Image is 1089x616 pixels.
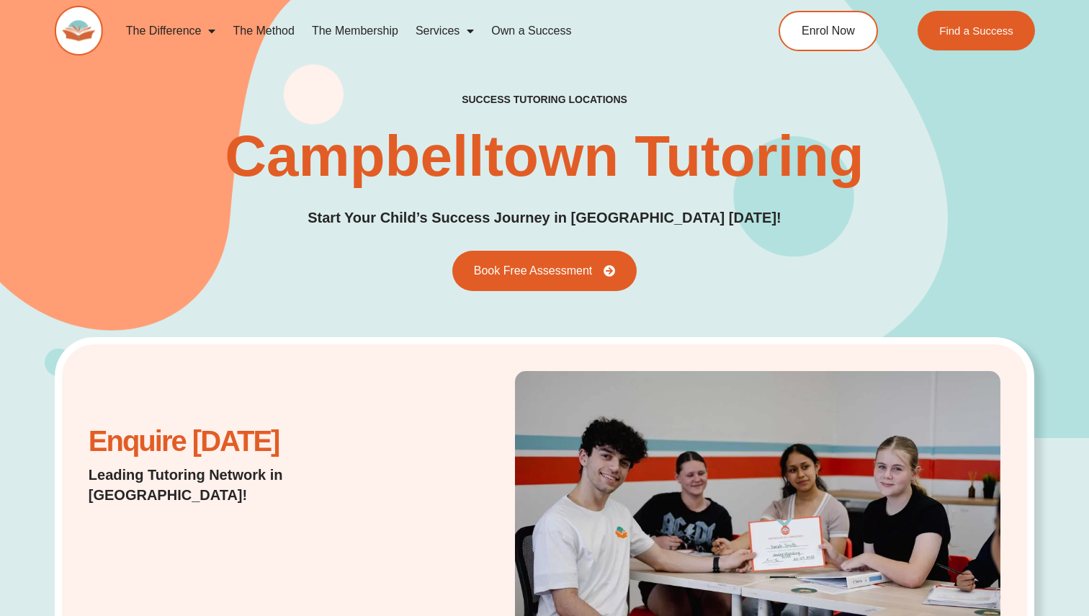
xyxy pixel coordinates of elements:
[407,14,483,48] a: Services
[939,25,1013,36] span: Find a Success
[225,128,864,185] h1: Campbelltown Tutoring
[918,11,1035,50] a: Find a Success
[802,25,855,37] span: Enrol Now
[474,265,593,277] span: Book Free Assessment
[117,14,225,48] a: The Difference
[89,432,416,450] h2: Enquire [DATE]
[308,207,781,229] p: Start Your Child’s Success Journey in [GEOGRAPHIC_DATA] [DATE]!
[224,14,302,48] a: The Method
[462,93,627,106] h2: success tutoring locations
[89,465,416,505] p: Leading Tutoring Network in [GEOGRAPHIC_DATA]!
[779,11,878,51] a: Enrol Now
[483,14,580,48] a: Own a Success
[452,251,637,291] a: Book Free Assessment
[117,14,723,48] nav: Menu
[303,14,407,48] a: The Membership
